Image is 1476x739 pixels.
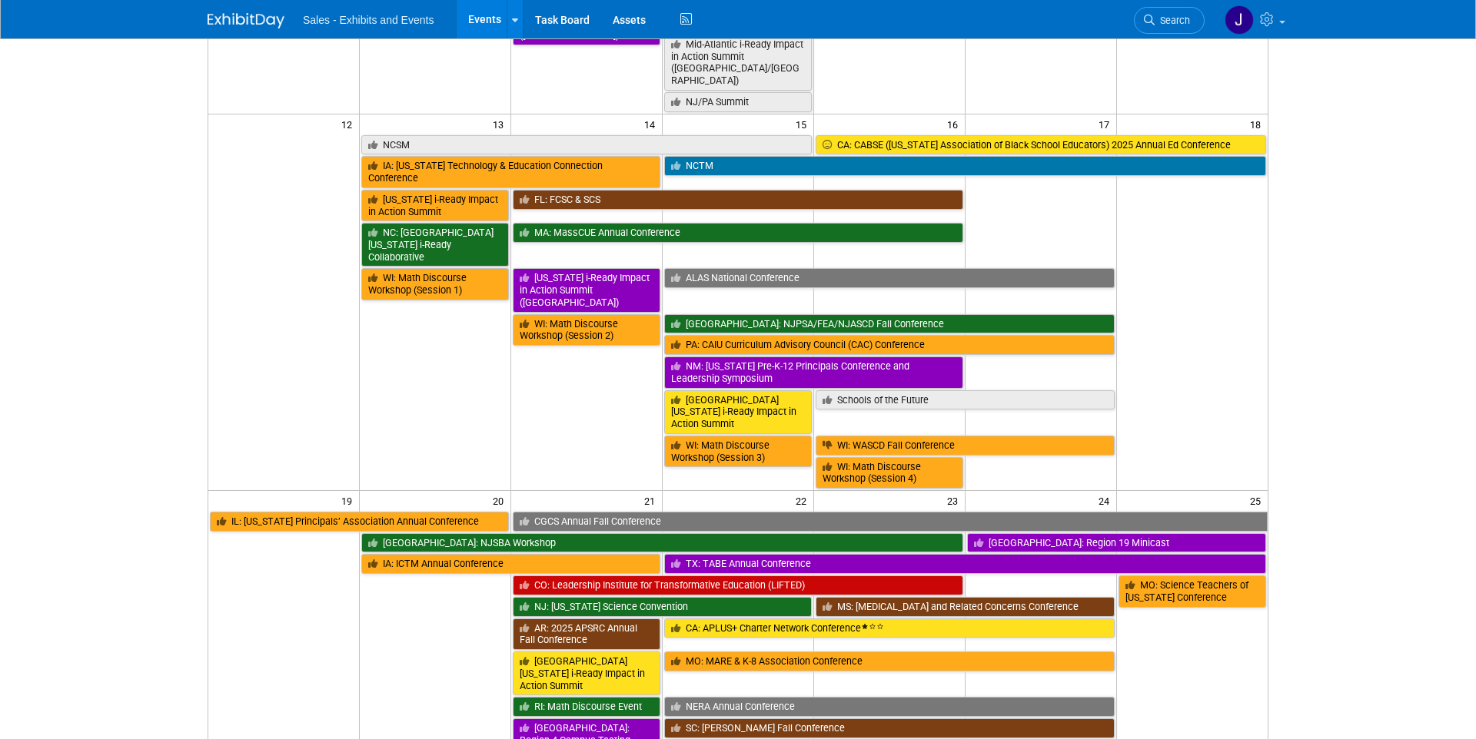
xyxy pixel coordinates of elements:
img: ExhibitDay [208,13,284,28]
span: Sales - Exhibits and Events [303,14,434,26]
a: WI: Math Discourse Workshop (Session 3) [664,436,812,467]
span: 22 [794,491,813,510]
a: MS: [MEDICAL_DATA] and Related Concerns Conference [816,597,1115,617]
a: NJ: [US_STATE] Science Convention [513,597,812,617]
span: Search [1155,15,1190,26]
a: [GEOGRAPHIC_DATA][US_STATE] i-Ready Impact in Action Summit [513,651,660,695]
a: Schools of the Future [816,390,1115,410]
a: AR: 2025 APSRC Annual Fall Conference [513,618,660,650]
a: RI: Math Discourse Event [513,697,660,717]
a: SC: [PERSON_NAME] Fall Conference [664,718,1115,738]
span: 24 [1097,491,1116,510]
a: CA: APLUS+ Charter Network Conference [664,618,1115,638]
a: [GEOGRAPHIC_DATA]: NJPSA/FEA/NJASCD Fall Conference [664,314,1115,334]
span: 19 [340,491,359,510]
a: IL: [US_STATE] Principals’ Association Annual Conference [210,512,509,532]
a: ALAS National Conference [664,268,1115,288]
a: NCSM [361,135,812,155]
span: 13 [491,114,510,134]
a: [US_STATE] i-Ready Impact in Action Summit [361,190,509,221]
a: PA: CAIU Curriculum Advisory Council (CAC) Conference [664,335,1115,355]
span: 21 [643,491,662,510]
a: CGCS Annual Fall Conference [513,512,1268,532]
span: 12 [340,114,359,134]
span: 17 [1097,114,1116,134]
a: CA: CABSE ([US_STATE] Association of Black School Educators) 2025 Annual Ed Conference [816,135,1266,155]
a: [US_STATE] i-Ready Impact in Action Summit ([GEOGRAPHIC_DATA]) [513,268,660,312]
a: FL: FCSC & SCS [513,190,963,210]
span: 14 [643,114,662,134]
span: 25 [1248,491,1268,510]
a: [GEOGRAPHIC_DATA]: NJSBA Workshop [361,533,962,553]
span: 16 [946,114,965,134]
img: Joe Quinn [1225,5,1254,35]
a: NM: [US_STATE] Pre-K-12 Principals Conference and Leadership Symposium [664,356,963,388]
a: CO: Leadership Institute for Transformative Education (LIFTED) [513,575,963,595]
a: NCTM [664,156,1266,176]
a: MA: MassCUE Annual Conference [513,223,963,243]
a: WI: Math Discourse Workshop (Session 1) [361,268,509,300]
a: Search [1134,7,1205,34]
span: 18 [1248,114,1268,134]
a: Mid-Atlantic i-Ready Impact in Action Summit ([GEOGRAPHIC_DATA]/[GEOGRAPHIC_DATA]) [664,35,812,91]
a: WI: Math Discourse Workshop (Session 2) [513,314,660,346]
a: [GEOGRAPHIC_DATA]: Region 19 Minicast [967,533,1266,553]
a: WI: Math Discourse Workshop (Session 4) [816,457,963,489]
a: MO: MARE & K-8 Association Conference [664,651,1115,671]
span: 15 [794,114,813,134]
a: MO: Science Teachers of [US_STATE] Conference [1119,575,1266,607]
a: WI: WASCD Fall Conference [816,436,1115,456]
a: NJ/PA Summit [664,92,812,112]
span: 20 [491,491,510,510]
span: 23 [946,491,965,510]
a: [GEOGRAPHIC_DATA][US_STATE] i-Ready Impact in Action Summit [664,390,812,434]
a: TX: TABE Annual Conference [664,554,1266,574]
a: IA: [US_STATE] Technology & Education Connection Conference [361,156,660,187]
a: IA: ICTM Annual Conference [361,554,660,574]
a: NC: [GEOGRAPHIC_DATA][US_STATE] i-Ready Collaborative [361,223,509,267]
a: NERA Annual Conference [664,697,1115,717]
